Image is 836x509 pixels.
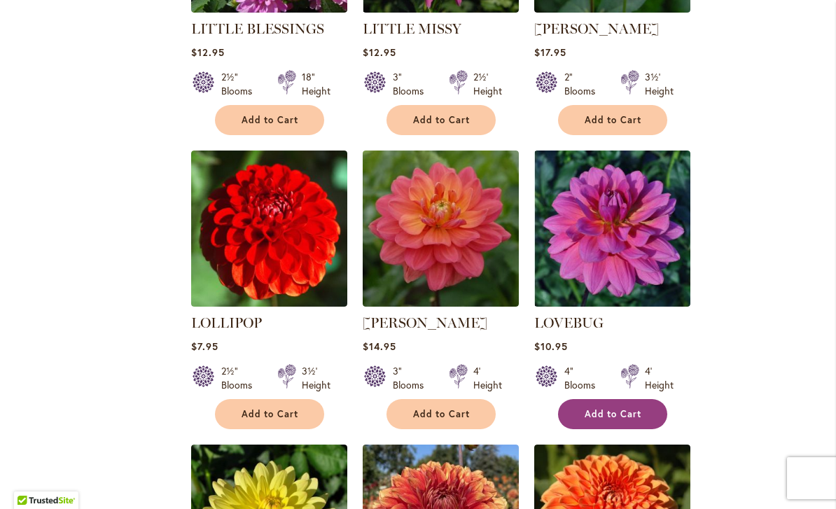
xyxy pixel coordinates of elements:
span: $7.95 [191,340,218,353]
a: LITTLE BLESSINGS [191,20,324,37]
img: LOVEBUG [534,151,690,307]
span: Add to Cart [585,408,642,420]
a: LOLLIPOP [191,296,347,309]
span: $10.95 [534,340,568,353]
button: Add to Cart [215,105,324,135]
a: LITTLE MISSY [363,20,461,37]
span: $17.95 [534,46,566,59]
span: Add to Cart [585,114,642,126]
span: $12.95 [363,46,396,59]
div: 2½" Blooms [221,70,260,98]
iframe: Launch Accessibility Center [11,459,50,498]
button: Add to Cart [558,399,667,429]
div: 2½" Blooms [221,364,260,392]
button: Add to Cart [386,105,496,135]
button: Add to Cart [215,399,324,429]
a: [PERSON_NAME] [363,314,487,331]
div: 3" Blooms [393,70,432,98]
span: Add to Cart [242,408,299,420]
div: 2" Blooms [564,70,604,98]
span: $12.95 [191,46,225,59]
a: LORA ASHLEY [363,296,519,309]
button: Add to Cart [558,105,667,135]
span: Add to Cart [242,114,299,126]
a: LITTLE SCOTTIE [534,2,690,15]
div: 3½' Height [302,364,330,392]
div: 18" Height [302,70,330,98]
a: LITTLE MISSY [363,2,519,15]
span: Add to Cart [413,408,471,420]
a: LOVEBUG [534,314,604,331]
span: Add to Cart [413,114,471,126]
div: 3" Blooms [393,364,432,392]
div: 4" Blooms [564,364,604,392]
a: [PERSON_NAME] [534,20,659,37]
button: Add to Cart [386,399,496,429]
a: LOLLIPOP [191,314,262,331]
span: $14.95 [363,340,396,353]
a: LITTLE BLESSINGS [191,2,347,15]
img: LORA ASHLEY [363,151,519,307]
div: 4' Height [473,364,502,392]
img: LOLLIPOP [191,151,347,307]
div: 4' Height [645,364,674,392]
div: 2½' Height [473,70,502,98]
div: 3½' Height [645,70,674,98]
a: LOVEBUG [534,296,690,309]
